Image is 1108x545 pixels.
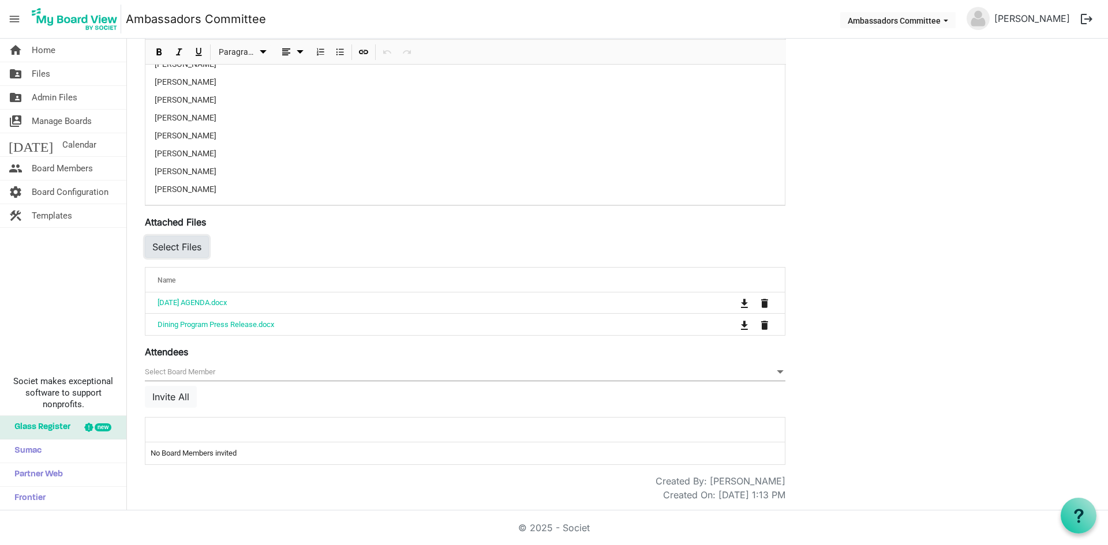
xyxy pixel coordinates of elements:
label: Attendees [145,345,188,359]
span: Home [32,39,55,62]
span: Admin Files [32,86,77,109]
span: folder_shared [9,62,23,85]
span: settings [9,181,23,204]
span: Calendar [62,133,96,156]
a: My Board View Logo [28,5,126,33]
button: logout [1075,7,1099,31]
img: My Board View Logo [28,5,121,33]
button: Remove [757,295,773,311]
span: Societ makes exceptional software to support nonprofits. [5,375,121,410]
div: Bulleted List [330,40,350,64]
button: Numbered List [313,45,328,59]
button: Italic [171,45,187,59]
a: Ambassadors Committee [126,7,266,31]
div: new [95,423,111,431]
span: Board Members [32,157,93,180]
span: Created By: [PERSON_NAME] [656,474,785,488]
p: [PERSON_NAME] [155,76,776,88]
td: is Command column column header [713,292,785,313]
button: Select Files [145,236,209,258]
div: Underline [189,40,208,64]
p: [PERSON_NAME] [155,183,776,196]
span: home [9,39,23,62]
p: [PERSON_NAME] [155,94,776,106]
a: © 2025 - Societ [518,522,590,533]
button: Bulleted List [332,45,348,59]
button: Download [736,295,753,311]
div: Alignments [274,40,311,64]
span: construction [9,204,23,227]
button: Download [736,316,753,332]
button: Underline [191,45,207,59]
span: [DATE] [9,133,53,156]
button: Bold [152,45,167,59]
span: Glass Register [9,416,70,439]
span: Paragraph [219,45,256,59]
button: Ambassadors Committee dropdownbutton [840,12,956,28]
div: Numbered List [310,40,330,64]
div: Insert Link [354,40,373,64]
span: folder_shared [9,86,23,109]
p: [PERSON_NAME] [155,148,776,160]
td: September 2025 AGENDA.docx is template cell column header Name [145,292,713,313]
span: Sumac [9,439,42,463]
p: [PERSON_NAME] [155,130,776,142]
span: Frontier [9,487,46,510]
div: Bold [149,40,169,64]
div: Created On: [DATE] 1:13 PM [663,488,785,502]
button: Paragraph dropdownbutton [215,45,272,59]
span: Name [158,276,175,284]
td: Dining Program Press Release.docx is template cell column header Name [145,313,713,334]
a: [DATE] AGENDA.docx [158,298,227,307]
button: dropdownbutton [275,45,309,59]
button: Invite All [145,386,197,408]
span: Files [32,62,50,85]
span: people [9,157,23,180]
td: is Command column column header [713,313,785,334]
div: Italic [169,40,189,64]
span: Templates [32,204,72,227]
button: Remove [757,316,773,332]
span: Board Configuration [32,181,108,204]
span: Manage Boards [32,110,92,133]
td: No Board Members invited [145,442,785,464]
label: Attached Files [145,215,206,229]
a: [PERSON_NAME] [990,7,1075,30]
span: switch_account [9,110,23,133]
button: Insert Link [356,45,372,59]
span: Partner Web [9,463,63,486]
p: [PERSON_NAME] [155,166,776,178]
a: Dining Program Press Release.docx [158,320,274,329]
img: no-profile-picture.svg [967,7,990,30]
span: menu [3,8,25,30]
div: Formats [212,40,274,64]
p: [PERSON_NAME] [155,112,776,124]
